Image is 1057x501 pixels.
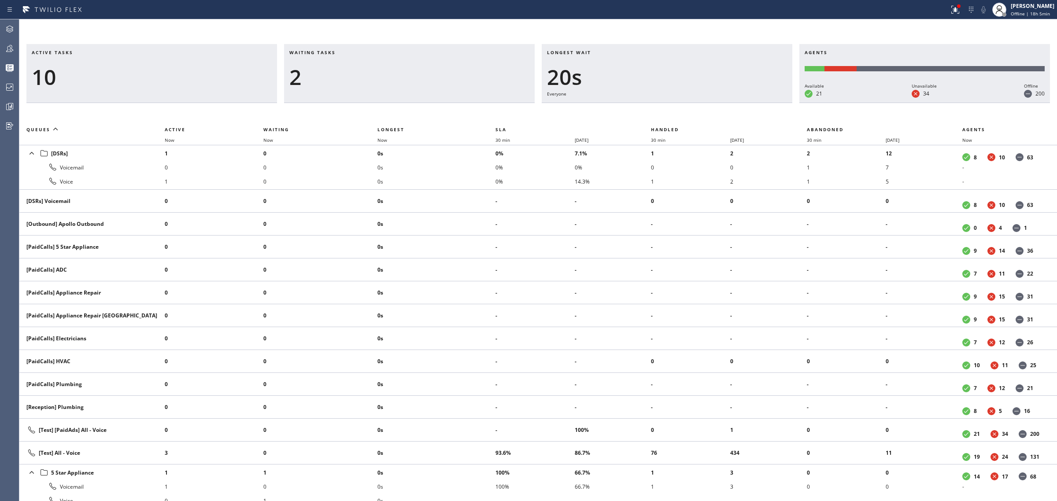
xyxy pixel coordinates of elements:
li: 1 [165,479,263,494]
span: 30 min [807,137,821,143]
li: - [651,400,730,414]
li: - [962,174,1046,188]
li: 0s [377,217,495,231]
dd: 7 [974,339,977,346]
dt: Offline [1013,224,1020,232]
li: 86.7% [575,446,651,460]
dt: Available [962,247,970,255]
dt: Offline [1016,316,1024,324]
li: 100% [495,465,575,479]
li: 0 [807,446,886,460]
span: Active tasks [32,49,73,55]
li: 0 [886,423,962,437]
div: [PaidCalls] 5 Star Appliance [26,243,158,250]
dt: Offline [1019,430,1027,438]
div: [DSRs] Voicemail [26,197,158,205]
li: 0 [263,423,377,437]
li: - [807,309,886,323]
li: 0 [651,194,730,208]
li: 0s [377,263,495,277]
li: 2 [730,146,807,160]
div: [PaidCalls] Electricians [26,335,158,342]
li: 1 [651,465,730,479]
li: - [730,217,807,231]
li: - [730,240,807,254]
li: 0 [263,263,377,277]
li: - [495,332,575,346]
div: Everyone [547,90,787,98]
li: 0 [651,423,730,437]
dd: 131 [1030,453,1039,460]
li: 3 [165,446,263,460]
li: 0 [886,465,962,479]
div: Unavailable: 34 [824,66,857,71]
dt: Unavailable [987,247,995,255]
li: 100% [575,423,651,437]
li: 0 [807,194,886,208]
dt: Available [962,224,970,232]
li: 1 [651,479,730,494]
dt: Offline [1013,407,1020,415]
li: 66.7% [575,465,651,479]
dd: 25 [1030,361,1036,369]
li: - [651,377,730,391]
span: Now [962,137,972,143]
li: 0% [495,146,575,160]
span: Agents [962,126,985,133]
li: 66.7% [575,479,651,494]
dt: Available [962,430,970,438]
li: 0 [165,160,263,174]
dd: 26 [1027,339,1033,346]
div: 10 [32,64,272,90]
li: - [495,400,575,414]
dt: Available [962,407,970,415]
li: 7.1% [575,146,651,160]
div: 20s [547,64,787,90]
li: - [575,354,651,368]
li: 1 [165,465,263,479]
li: - [495,263,575,277]
dd: 11 [1002,361,1008,369]
span: Longest [377,126,404,133]
dt: Unavailable [987,293,995,301]
li: 0s [377,194,495,208]
li: 0 [263,217,377,231]
li: - [886,377,962,391]
li: - [886,240,962,254]
li: - [730,263,807,277]
dt: Unavailable [990,361,998,369]
div: Offline [1024,82,1045,90]
li: 0% [495,160,575,174]
dt: Offline [1024,90,1032,98]
dt: Unavailable [987,384,995,392]
li: - [575,217,651,231]
dt: Offline [1019,453,1027,461]
li: - [962,479,1046,494]
dd: 0 [974,224,977,232]
li: 7 [886,160,962,174]
li: 1 [807,174,886,188]
li: 0 [886,194,962,208]
div: 5 Star Appliance [26,466,158,479]
li: - [886,286,962,300]
dt: Offline [1019,361,1027,369]
li: 5 [886,174,962,188]
li: - [886,332,962,346]
li: - [730,400,807,414]
span: Waiting tasks [289,49,336,55]
span: Agents [805,49,828,55]
dt: Offline [1016,270,1024,278]
li: 1 [807,160,886,174]
li: - [730,286,807,300]
li: 0 [807,465,886,479]
dd: 34 [1002,430,1008,438]
li: 0 [165,332,263,346]
li: - [807,217,886,231]
li: 0 [165,217,263,231]
dd: 34 [923,90,929,97]
li: - [962,160,1046,174]
dd: 14 [999,247,1005,254]
div: [PERSON_NAME] [1011,2,1054,10]
li: 0 [807,479,886,494]
dt: Offline [1019,472,1027,480]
